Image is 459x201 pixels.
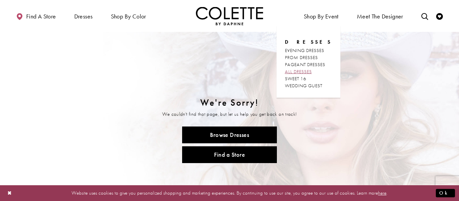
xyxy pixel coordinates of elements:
[285,39,332,45] span: Dresses
[285,83,322,89] span: WEDDING GUEST
[436,189,455,197] button: Submit Dialog
[285,76,306,82] span: SWEET 16
[285,61,325,67] span: PAGEANT DRESSES
[285,61,332,68] a: PAGEANT DRESSES
[285,82,332,89] a: WEDDING GUEST
[285,47,332,54] a: EVENING DRESSES
[285,54,332,61] a: PROM DRESSES
[378,190,386,196] a: here
[285,68,312,74] span: ALL DRESSES
[285,47,324,53] span: EVENING DRESSES
[285,54,318,60] span: PROM DRESSES
[48,189,411,198] p: Website uses cookies to give you personalized shopping and marketing experiences. By continuing t...
[182,146,277,163] a: Find a Store
[4,187,15,199] button: Close Dialog
[285,68,332,75] a: ALL DRESSES
[182,127,277,143] a: Browse Dresses
[285,75,332,82] a: SWEET 16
